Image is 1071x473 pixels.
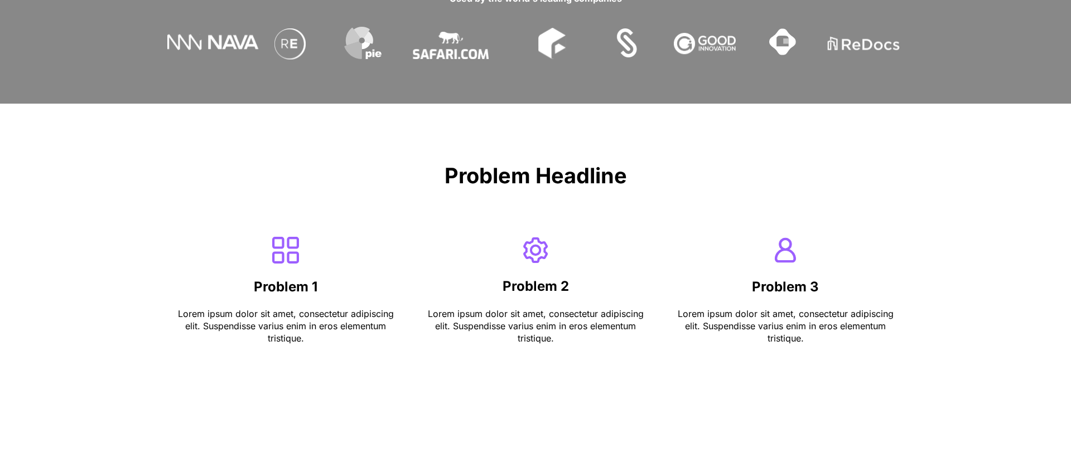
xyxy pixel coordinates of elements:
[254,279,317,295] span: Problem 1
[445,163,627,188] span: Problem Headline
[752,279,819,295] span: Problem 3
[503,278,569,294] span: Problem 2
[678,308,894,344] span: Lorem ipsum dolor sit amet, consectetur adipiscing elit. Suspendisse varius enim in eros elementu...
[178,308,394,344] span: Lorem ipsum dolor sit amet, consectetur adipiscing elit. Suspendisse varius enim in eros elementu...
[428,308,644,344] span: Lorem ipsum dolor sit amet, consectetur adipiscing elit. Suspendisse varius enim in eros elementu...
